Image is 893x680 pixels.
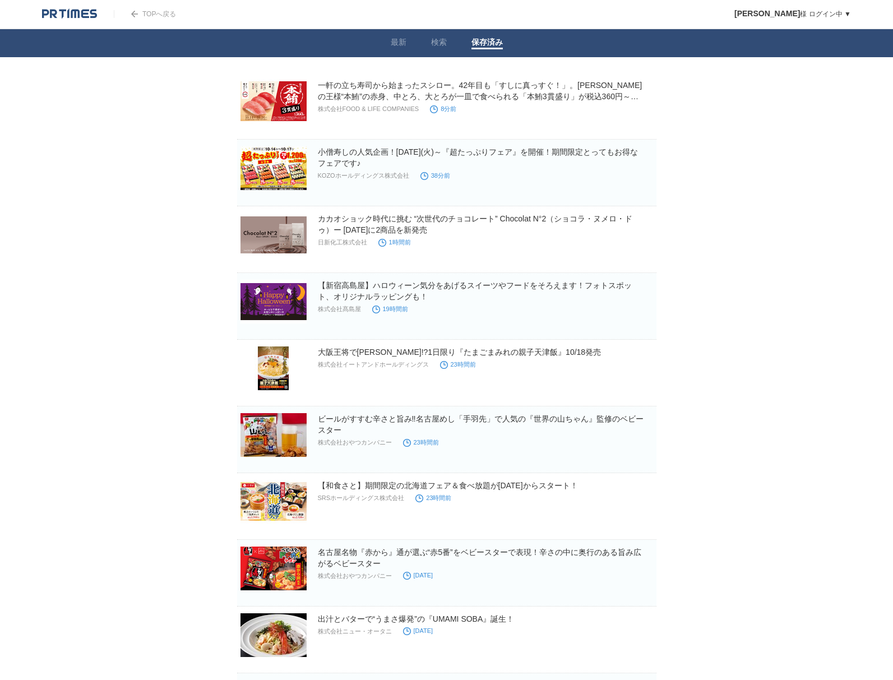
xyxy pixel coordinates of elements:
[318,614,515,623] a: 出汁とバターで“うまさ爆発”の『UMAMI SOBA』誕生！
[318,238,367,247] p: 日新化工株式会社
[403,439,439,446] time: 23時間前
[318,572,392,580] p: 株式会社おやつカンパニー
[734,9,800,18] span: [PERSON_NAME]
[440,361,476,368] time: 23時間前
[240,480,307,524] img: 【和食さと】期間限定の北海道フェア＆食べ放題が10月16日からスタート！
[318,172,409,180] p: KOZOホールディングス株式会社
[318,348,601,357] a: 大阪王将で[PERSON_NAME]!?1日限り『たまごまみれの親子天津飯』10/18発売
[240,146,307,190] img: 小僧寿しの人気企画！10月14日(火)～『超たっぷりフェア』を開催！期間限定とってもお得なフェアです♪
[391,38,406,49] a: 最新
[318,360,429,369] p: 株式会社イートアンドホールディングス
[240,613,307,657] img: 出汁とバターで“うまさ爆発”の『UMAMI SOBA』誕生！
[403,627,433,634] time: [DATE]
[430,105,456,112] time: 8分前
[318,627,392,636] p: 株式会社ニュー・オータニ
[318,414,644,434] a: ビールがすすむ辛さと旨み‼名古屋めし「手羽先」で人気の『世界の山ちゃん』監修のベビースター
[240,547,307,590] img: 名古屋名物『赤から』通が選ぶ“赤5番”をベビースターで表現！辛さの中に奥行のある旨み広がるベビースター
[318,305,361,313] p: 株式会社髙島屋
[318,281,632,301] a: 【新宿高島屋】ハロウィーン気分をあげるスイーツやフードをそろえます！フォトスポット、オリジナルラッピングも！
[240,213,307,257] img: カカオショック時代に挑む “次世代のチョコレート” Chocolat N°2（ショコラ・ヌメロ・ドゥ）ー 2025年10月20日に2商品を新発売
[471,38,503,49] a: 保存済み
[415,494,451,501] time: 23時間前
[734,10,851,18] a: [PERSON_NAME]様 ログイン中 ▼
[240,413,307,457] img: ビールがすすむ辛さと旨み‼名古屋めし「手羽先」で人気の『世界の山ちゃん』監修のベビースター
[420,172,450,179] time: 38分前
[403,572,433,579] time: [DATE]
[240,280,307,323] img: 【新宿高島屋】ハロウィーン気分をあげるスイーツやフードをそろえます！フォトスポット、オリジナルラッピングも！
[318,548,641,568] a: 名古屋名物『赤から』通が選ぶ“赤5番”をベビースターで表現！辛さの中に奥行のある旨み広がるベビースター
[378,239,411,246] time: 1時間前
[318,214,633,234] a: カカオショック時代に挑む “次世代のチョコレート” Chocolat N°2（ショコラ・ヌメロ・ドゥ）ー [DATE]に2商品を新発売
[240,346,307,390] img: 大阪王将で玉子まみれ!?1日限り『たまごまみれの親子天津飯』10/18発売
[318,481,578,490] a: 【和食さと】期間限定の北海道フェア＆食べ放題が[DATE]からスタート！
[318,147,638,168] a: 小僧寿しの人気企画！[DATE](火)～『超たっぷりフェア』を開催！期間限定とってもお得なフェアです♪
[114,10,176,18] a: TOPへ戻る
[318,105,419,113] p: 株式会社FOOD & LIFE COMPANIES
[318,81,642,112] a: 一軒の立ち寿司から始まったスシロー。42年目も「すしに真っすぐ！」。[PERSON_NAME]の王様“本鮪”の赤身、中とろ、大とろが一皿で食べられる「本鮪3貫盛り」が税込360円～で登場！
[318,494,405,502] p: SRSホールディングス株式会社
[131,11,138,17] img: arrow.png
[240,80,307,123] img: 一軒の立ち寿司から始まったスシロー。42年目も「すしに真っすぐ！」。鮪の王様“本鮪”の赤身、中とろ、大とろが一皿で食べられる「本鮪3貫盛り」が税込360円～で登場！
[318,438,392,447] p: 株式会社おやつカンパニー
[372,306,408,312] time: 19時間前
[431,38,447,49] a: 検索
[42,8,97,20] img: logo.png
